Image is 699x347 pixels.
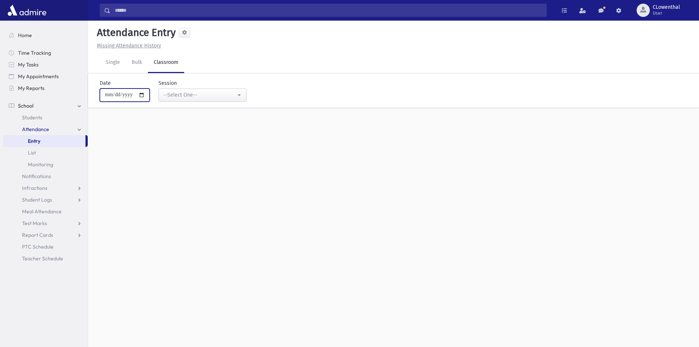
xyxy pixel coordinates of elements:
[100,79,111,87] label: Date
[22,196,52,203] span: Student Logs
[3,229,88,241] a: Report Cards
[159,79,177,87] label: Session
[3,159,88,170] a: Monitoring
[3,29,88,41] a: Home
[22,173,51,180] span: Notifications
[22,114,42,121] span: Students
[18,32,32,39] span: Home
[94,26,176,39] h5: Attendance Entry
[653,10,680,16] span: User
[28,149,36,156] span: List
[163,91,236,99] div: --Select One--
[3,217,88,229] a: Test Marks
[28,138,40,144] span: Entry
[3,147,88,159] a: List
[18,85,44,91] span: My Reports
[100,53,126,73] a: Single
[3,241,88,253] a: PTC Schedule
[3,182,88,194] a: Infractions
[6,3,48,18] img: AdmirePro
[3,170,88,182] a: Notifications
[3,47,88,59] a: Time Tracking
[18,61,39,68] span: My Tasks
[18,50,51,56] span: Time Tracking
[3,206,88,217] a: Meal Attendance
[22,220,47,227] span: Test Marks
[94,43,161,49] a: Missing Attendance History
[22,232,53,238] span: Report Cards
[18,102,33,109] span: School
[653,4,680,10] span: CLowenthal
[22,243,54,250] span: PTC Schedule
[3,253,88,264] a: Teacher Schedule
[28,161,53,168] span: Monitoring
[126,53,148,73] a: Bulk
[3,82,88,94] a: My Reports
[22,255,63,262] span: Teacher Schedule
[3,59,88,71] a: My Tasks
[159,88,247,102] button: --Select One--
[3,123,88,135] a: Attendance
[148,53,184,73] a: Classroom
[110,4,546,17] input: Search
[22,185,47,191] span: Infractions
[22,208,62,215] span: Meal Attendance
[3,135,85,147] a: Entry
[97,43,161,49] u: Missing Attendance History
[18,73,59,80] span: My Appointments
[22,126,49,133] span: Attendance
[3,100,88,112] a: School
[3,112,88,123] a: Students
[3,194,88,206] a: Student Logs
[3,71,88,82] a: My Appointments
